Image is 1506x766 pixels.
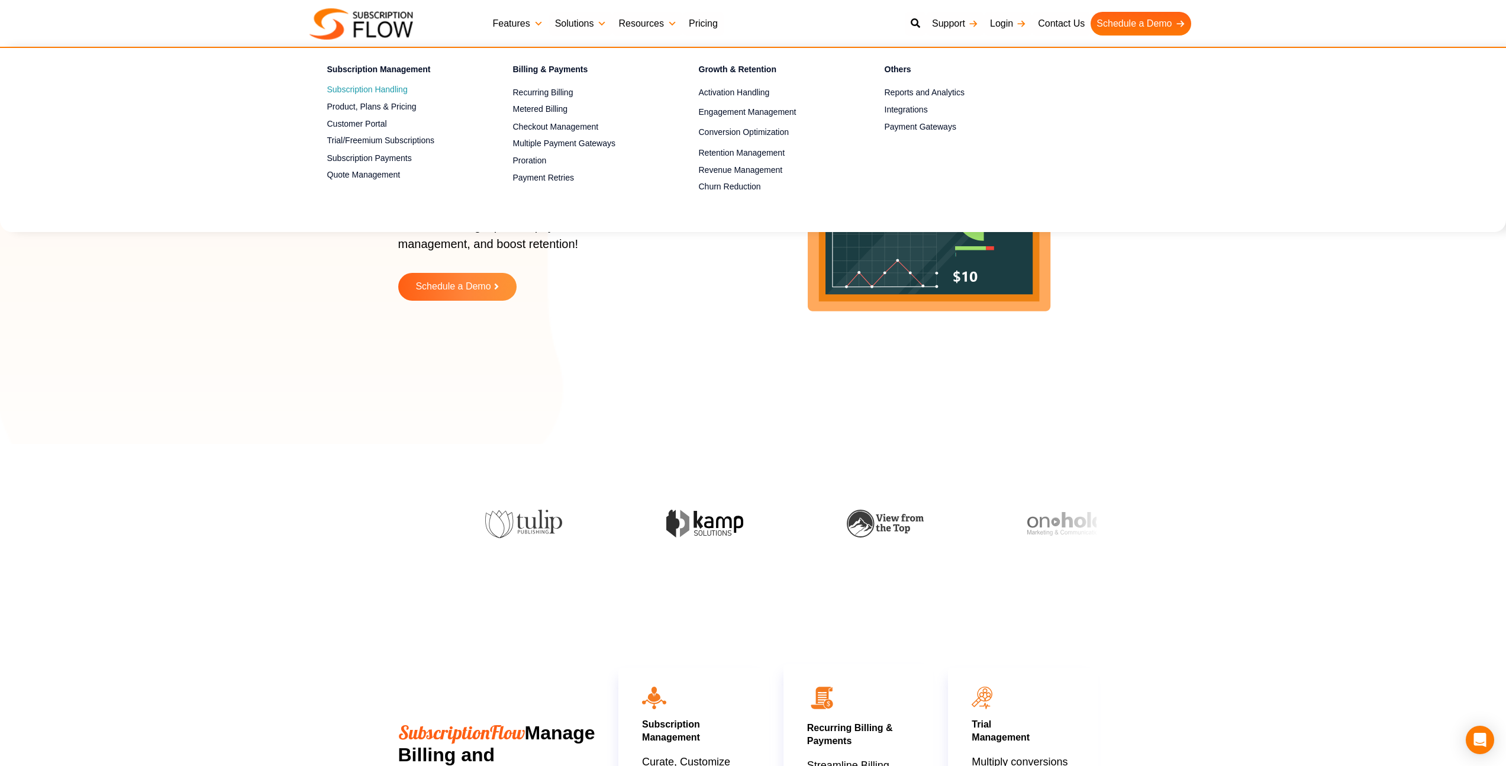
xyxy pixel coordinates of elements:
[995,512,1072,536] img: onhold-marketing
[327,101,417,113] span: Product, Plans & Pricing
[327,134,472,148] a: Trial/Freemium Subscriptions
[513,86,657,100] a: Recurring Billing
[398,720,525,744] span: SubscriptionFlow
[815,510,892,538] img: view-from-the-top
[487,12,549,36] a: Features
[612,12,682,36] a: Resources
[1091,12,1191,36] a: Schedule a Demo
[885,104,928,116] span: Integrations
[327,168,472,182] a: Quote Management
[984,12,1032,36] a: Login
[398,273,517,301] a: Schedule a Demo
[885,120,1029,134] a: Payment Gateways
[699,146,843,160] a: Retention Management
[699,180,843,194] a: Churn Reduction
[1032,12,1091,36] a: Contact Us
[327,63,472,80] h4: Subscription Management
[642,687,666,709] img: icon10
[699,63,843,80] h4: Growth & Retention
[513,154,657,168] a: Proration
[513,172,574,184] span: Payment Retries
[699,105,843,120] a: Engagement Management
[885,102,1029,117] a: Integrations
[513,120,657,134] a: Checkout Management
[415,282,491,292] span: Schedule a Demo
[642,719,700,742] a: Subscription Management
[513,121,599,133] span: Checkout Management
[699,163,843,177] a: Revenue Management
[327,151,472,165] a: Subscription Payments
[513,63,657,80] h4: Billing & Payments
[699,164,783,176] span: Revenue Management
[885,121,956,133] span: Payment Gateways
[972,687,992,710] img: icon11
[513,86,573,99] span: Recurring Billing
[327,152,412,165] span: Subscription Payments
[699,147,785,159] span: Retention Management
[327,118,387,130] span: Customer Portal
[885,86,1029,100] a: Reports and Analytics
[926,12,984,36] a: Support
[699,86,843,100] a: Activation Handling
[634,510,711,538] img: kamp-solution
[327,83,472,97] a: Subscription Handling
[699,125,843,140] a: Conversion Optimization
[1466,726,1494,754] div: Open Intercom Messenger
[683,12,724,36] a: Pricing
[885,63,1029,80] h4: Others
[309,8,413,40] img: Subscriptionflow
[327,99,472,114] a: Product, Plans & Pricing
[885,86,965,99] span: Reports and Analytics
[699,181,761,193] span: Churn Reduction
[807,683,837,713] img: 02
[807,723,893,746] a: Recurring Billing & Payments
[327,117,472,131] a: Customer Portal
[513,137,657,151] a: Multiple Payment Gateways
[972,719,1030,742] a: TrialManagement
[513,102,657,117] a: Metered Billing
[549,12,613,36] a: Solutions
[453,510,530,538] img: tulip-publishing
[513,171,657,185] a: Payment Retries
